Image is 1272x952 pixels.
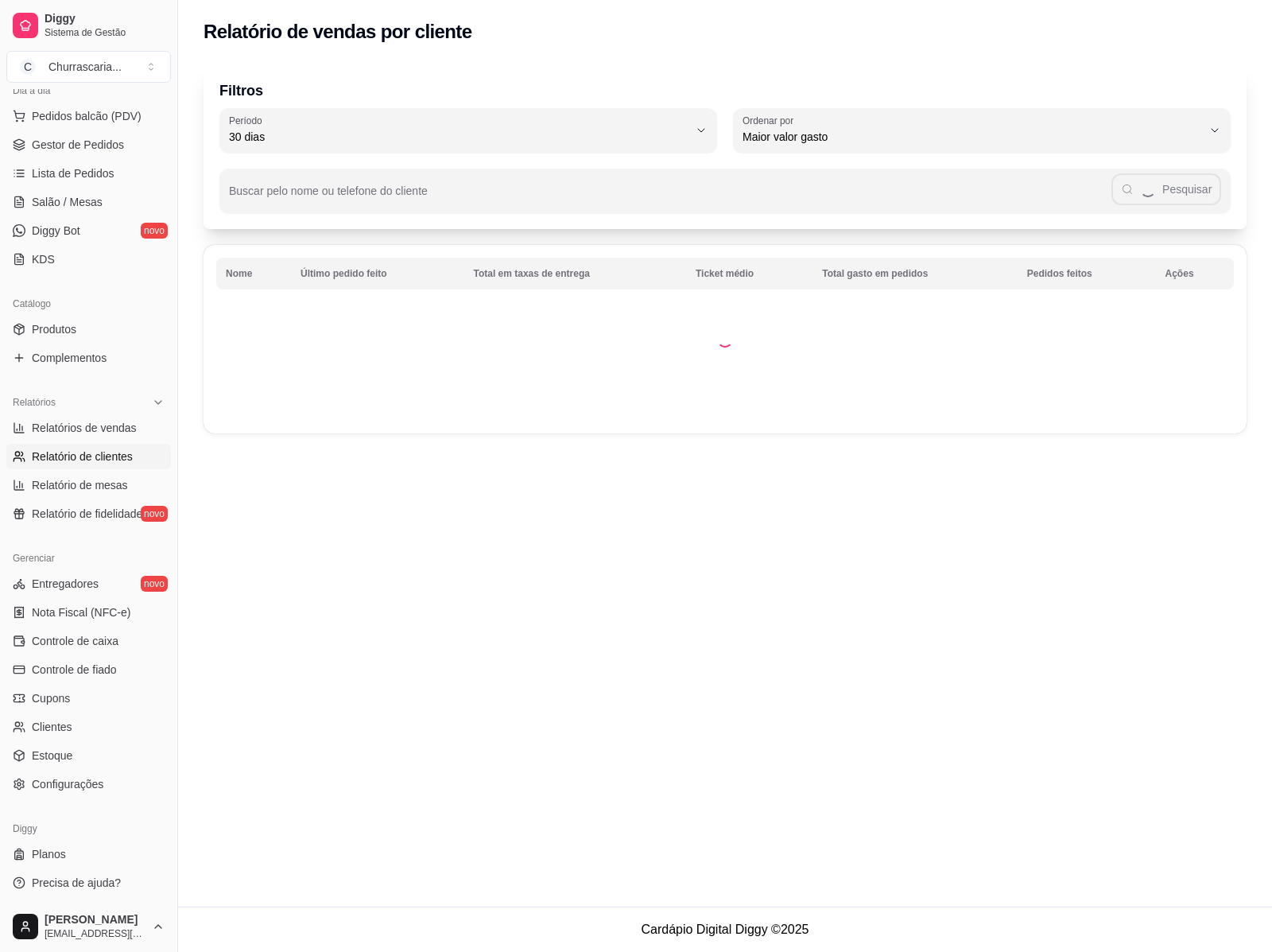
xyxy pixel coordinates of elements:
[32,719,72,735] span: Clientes
[32,776,103,792] span: Configurações
[6,714,171,740] a: Clientes
[6,472,171,498] a: Relatório de mesas
[45,927,145,940] span: [EMAIL_ADDRESS][DOMAIN_NAME]
[45,12,165,26] span: Diggy
[6,51,171,83] button: Select a team
[6,317,171,342] a: Produtos
[733,108,1231,153] button: Ordenar porMaior valor gasto
[6,600,171,625] a: Nota Fiscal (NFC-e)
[743,129,1202,145] span: Maior valor gasto
[178,907,1272,952] footer: Cardápio Digital Diggy © 2025
[6,6,171,45] a: DiggySistema de Gestão
[32,251,55,267] span: KDS
[45,913,145,927] span: [PERSON_NAME]
[32,449,133,464] span: Relatório de clientes
[6,291,171,317] div: Catálogo
[204,19,472,45] h2: Relatório de vendas por cliente
[32,165,114,181] span: Lista de Pedidos
[6,189,171,215] a: Salão / Mesas
[45,26,165,39] span: Sistema de Gestão
[6,501,171,527] a: Relatório de fidelidadenovo
[6,686,171,711] a: Cupons
[717,332,733,348] div: Loading
[32,875,121,891] span: Precisa de ajuda?
[32,846,66,862] span: Planos
[20,59,36,75] span: C
[32,633,118,649] span: Controle de caixa
[6,870,171,896] a: Precisa de ajuda?
[229,114,267,127] label: Período
[219,80,1231,102] p: Filtros
[6,816,171,841] div: Diggy
[32,350,107,366] span: Complementos
[32,604,130,620] span: Nota Fiscal (NFC-e)
[32,748,72,764] span: Estoque
[6,161,171,186] a: Lista de Pedidos
[6,546,171,571] div: Gerenciar
[6,345,171,371] a: Complementos
[32,506,142,522] span: Relatório de fidelidade
[32,477,128,493] span: Relatório de mesas
[6,103,171,129] button: Pedidos balcão (PDV)
[219,108,717,153] button: Período30 dias
[6,743,171,768] a: Estoque
[229,129,688,145] span: 30 dias
[32,321,76,337] span: Produtos
[32,194,103,210] span: Salão / Mesas
[6,444,171,469] a: Relatório de clientes
[13,396,56,409] span: Relatórios
[32,690,70,706] span: Cupons
[6,571,171,596] a: Entregadoresnovo
[32,576,99,592] span: Entregadores
[6,907,171,946] button: [PERSON_NAME][EMAIL_ADDRESS][DOMAIN_NAME]
[6,841,171,867] a: Planos
[6,247,171,272] a: KDS
[6,78,171,103] div: Dia a dia
[6,771,171,797] a: Configurações
[32,420,137,436] span: Relatórios de vendas
[743,114,799,127] label: Ordenar por
[6,415,171,441] a: Relatórios de vendas
[32,137,124,153] span: Gestor de Pedidos
[32,662,117,678] span: Controle de fiado
[229,189,1111,205] input: Buscar pelo nome ou telefone do cliente
[48,59,122,75] div: Churrascaria ...
[6,132,171,157] a: Gestor de Pedidos
[6,218,171,243] a: Diggy Botnovo
[6,657,171,682] a: Controle de fiado
[32,108,142,124] span: Pedidos balcão (PDV)
[32,223,80,239] span: Diggy Bot
[6,628,171,654] a: Controle de caixa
